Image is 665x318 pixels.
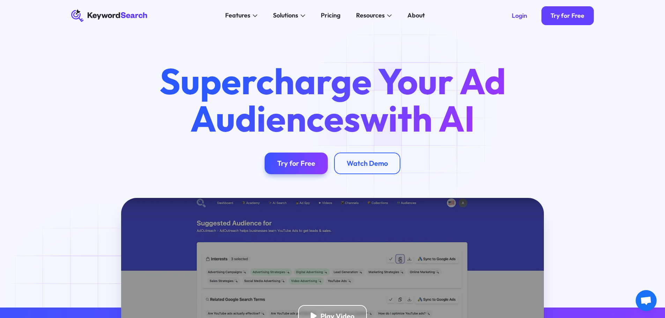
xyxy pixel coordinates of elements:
div: Resources [356,11,385,20]
a: About [403,9,430,22]
div: Login [512,12,527,20]
a: Try for Free [541,6,594,25]
div: Try for Free [551,12,584,20]
span: with AI [360,96,475,141]
div: Try for Free [277,159,315,168]
div: Solutions [273,11,298,20]
a: Login [502,6,537,25]
h1: Supercharge Your Ad Audiences [145,62,520,136]
a: Open chat [636,290,657,311]
div: Watch Demo [347,159,388,168]
a: Try for Free [265,153,328,175]
div: Pricing [321,11,340,20]
a: Pricing [316,9,345,22]
div: Features [225,11,250,20]
div: About [407,11,425,20]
